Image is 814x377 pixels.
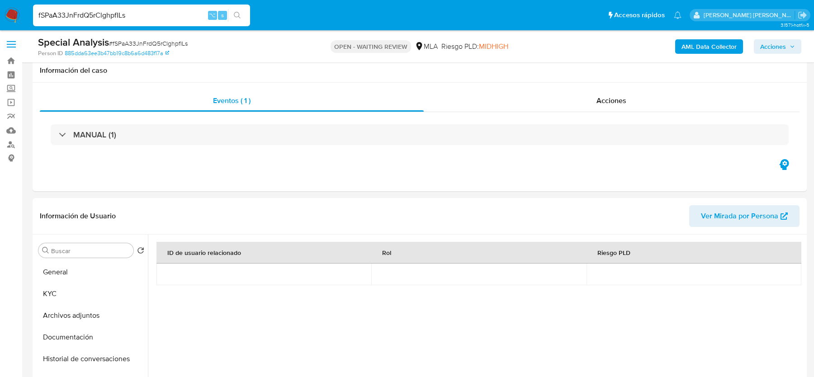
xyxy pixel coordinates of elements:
button: AML Data Collector [675,39,743,54]
b: Special Analysis [38,35,109,49]
button: Acciones [754,39,801,54]
span: Ver Mirada por Persona [701,205,778,227]
b: Person ID [38,49,63,57]
button: Documentación [35,326,148,348]
span: Riesgo PLD: [441,42,508,52]
button: KYC [35,283,148,305]
span: ⌥ [209,11,216,19]
input: Buscar usuario o caso... [33,9,250,21]
button: search-icon [228,9,246,22]
span: # fSPaA33JnFrdQ5rClghpfILs [109,39,188,48]
button: Archivos adjuntos [35,305,148,326]
p: magali.barcan@mercadolibre.com [704,11,795,19]
span: Acciones [596,95,626,106]
span: Acciones [760,39,786,54]
div: MLA [415,42,438,52]
h3: MANUAL (1) [73,130,116,140]
button: Ver Mirada por Persona [689,205,800,227]
p: OPEN - WAITING REVIEW [331,40,411,53]
a: Salir [798,10,807,20]
a: 885dda63ee3b47bb19c8b6a6d483f17a [65,49,169,57]
h1: Información de Usuario [40,212,116,221]
b: AML Data Collector [681,39,737,54]
span: s [221,11,224,19]
button: Volver al orden por defecto [137,247,144,257]
button: General [35,261,148,283]
h1: Información del caso [40,66,800,75]
span: Accesos rápidos [614,10,665,20]
button: Historial de conversaciones [35,348,148,370]
a: Notificaciones [674,11,681,19]
span: MIDHIGH [479,41,508,52]
div: MANUAL (1) [51,124,789,145]
span: Eventos ( 1 ) [213,95,251,106]
button: Buscar [42,247,49,254]
input: Buscar [51,247,130,255]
